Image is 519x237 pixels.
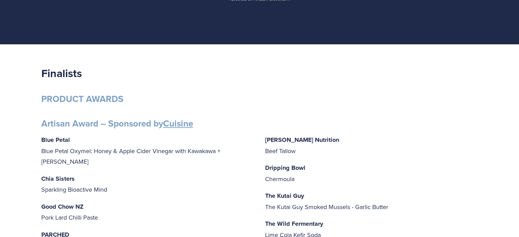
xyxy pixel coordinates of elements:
p: Pork Lard Chilli Paste [41,201,254,223]
strong: [PERSON_NAME] Nutrition [265,135,339,144]
strong: The Wild Fermentary [265,219,323,228]
strong: Blue Petal [41,135,70,144]
p: Sparkling Bioactive Mind [41,173,254,195]
p: The Kutai Guy Smoked Mussels - Garlic Butter [265,190,478,212]
strong: The Kutai Guy [265,191,304,200]
strong: Dripping Bowl [265,163,305,172]
p: Beef Tallow [265,134,478,156]
p: Blue Petal Oxymel: Honey & Apple Cider Vinegar with Kawakawa + [PERSON_NAME] [41,134,254,167]
a: Cuisine [163,117,193,130]
strong: Good Chow NZ [41,202,84,211]
p: Chermoula [265,162,478,184]
strong: Chia Sisters [41,174,75,183]
strong: Artisan Award – Sponsored by [41,117,193,130]
strong: Finalists [41,65,82,81]
strong: PRODUCT AWARDS [41,92,124,105]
